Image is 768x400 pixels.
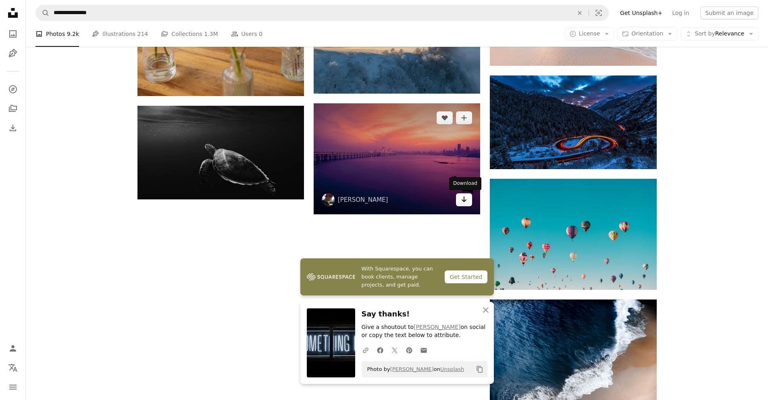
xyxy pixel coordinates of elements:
a: timelapse photography of curved road between mountain with trees [490,118,656,126]
a: assorted-color hot air balloons during daytime [490,230,656,238]
a: Share on Twitter [387,342,402,358]
a: Share on Facebook [373,342,387,358]
button: Visual search [589,5,608,21]
a: Download [456,193,472,206]
img: assorted-color hot air balloons during daytime [490,179,656,290]
span: Photo by on [363,363,464,376]
a: [PERSON_NAME] [338,196,388,204]
button: Menu [5,379,21,395]
a: Share on Pinterest [402,342,416,358]
span: Orientation [631,30,663,37]
span: 0 [259,29,262,38]
a: gray bridge above body of water during golden hour photography [314,155,480,162]
a: Download History [5,120,21,136]
a: silhouette of sea turtle underwater [137,149,304,156]
a: Log in [667,6,694,19]
img: silhouette of sea turtle underwater [137,106,304,199]
button: Sort byRelevance [681,27,758,40]
img: gray bridge above body of water during golden hour photography [314,103,480,214]
button: Copy to clipboard [473,362,487,376]
form: Find visuals sitewide [35,5,609,21]
p: Give a shoutout to on social or copy the text below to attribute. [362,323,487,339]
button: Clear [571,5,589,21]
a: Explore [5,81,21,97]
a: Collections [5,101,21,117]
button: Add to Collection [456,111,472,124]
div: Get Started [445,270,487,283]
a: aerial photography of seashore [490,351,656,358]
span: 1.3M [204,29,218,38]
a: Log in / Sign up [5,340,21,356]
span: 214 [137,29,148,38]
a: Get Unsplash+ [615,6,667,19]
button: Submit an image [700,6,758,19]
h3: Say thanks! [362,308,487,320]
div: Download [449,177,481,190]
a: With Squarespace, you can book clients, manage projects, and get paid.Get Started [300,258,494,295]
button: Language [5,360,21,376]
a: Illustrations [5,45,21,61]
button: Orientation [617,27,677,40]
button: Like [437,111,453,124]
button: License [565,27,614,40]
a: Home — Unsplash [5,5,21,23]
button: Search Unsplash [36,5,50,21]
span: With Squarespace, you can book clients, manage projects, and get paid. [362,265,439,289]
a: [PERSON_NAME] [414,324,460,330]
span: Relevance [695,30,744,38]
a: Collections 1.3M [161,21,218,47]
a: Unsplash [440,366,464,372]
span: License [579,30,600,37]
a: Illustrations 214 [92,21,148,47]
img: file-1747939142011-51e5cc87e3c9 [307,271,355,283]
span: Sort by [695,30,715,37]
a: Share over email [416,342,431,358]
a: Users 0 [231,21,263,47]
img: timelapse photography of curved road between mountain with trees [490,75,656,169]
img: Go to Wade Meng's profile [322,193,335,206]
a: Photos [5,26,21,42]
a: [PERSON_NAME] [390,366,434,372]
